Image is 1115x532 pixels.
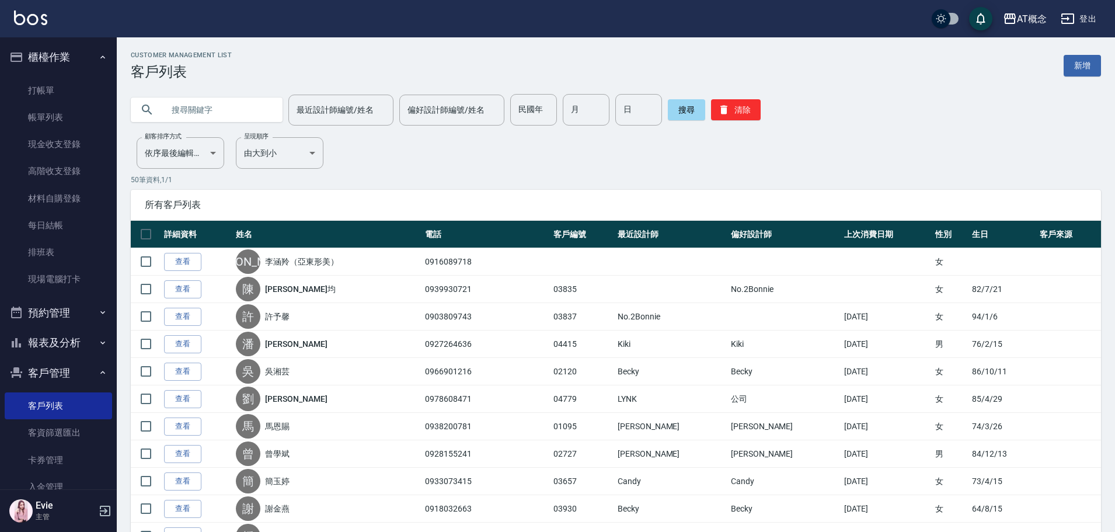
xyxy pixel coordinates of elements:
button: AT概念 [998,7,1051,31]
a: 新增 [1064,55,1101,77]
a: 查看 [164,390,201,408]
td: 0927264636 [422,331,550,358]
td: 73/4/15 [969,468,1037,495]
div: [PERSON_NAME] [236,249,260,274]
a: 入金管理 [5,474,112,500]
td: 03657 [550,468,615,495]
td: Becky [728,358,841,385]
a: 查看 [164,500,201,518]
button: 報表及分析 [5,328,112,358]
button: 搜尋 [668,99,705,120]
a: 簡玉婷 [265,475,290,487]
td: 84/12/13 [969,440,1037,468]
td: Becky [615,495,728,523]
td: 0916089718 [422,248,550,276]
button: 預約管理 [5,298,112,328]
a: 吳湘芸 [265,366,290,377]
td: No.2Bonnie [615,303,728,331]
td: Kiki [615,331,728,358]
td: No.2Bonnie [728,276,841,303]
td: [PERSON_NAME] [728,413,841,440]
a: 查看 [164,472,201,491]
td: 男 [932,331,969,358]
p: 主管 [36,512,95,522]
td: 公司 [728,385,841,413]
a: 查看 [164,445,201,463]
td: 0939930721 [422,276,550,303]
td: [DATE] [841,358,932,385]
td: 76/2/15 [969,331,1037,358]
p: 50 筆資料, 1 / 1 [131,175,1101,185]
td: [DATE] [841,495,932,523]
button: 櫃檯作業 [5,42,112,72]
div: 劉 [236,387,260,411]
td: [DATE] [841,303,932,331]
td: 0938200781 [422,413,550,440]
td: Kiki [728,331,841,358]
td: [DATE] [841,468,932,495]
span: 所有客戶列表 [145,199,1087,211]
td: 03930 [550,495,615,523]
a: 打帳單 [5,77,112,104]
a: 排班表 [5,239,112,266]
a: 許予馨 [265,311,290,322]
a: 查看 [164,363,201,381]
h5: Evie [36,500,95,512]
td: 04415 [550,331,615,358]
td: 女 [932,413,969,440]
td: Candy [615,468,728,495]
label: 呈現順序 [244,132,269,141]
img: Person [9,499,33,523]
a: 材料自購登錄 [5,185,112,212]
div: 許 [236,304,260,329]
th: 偏好設計師 [728,221,841,248]
a: 曾學斌 [265,448,290,460]
td: 女 [932,276,969,303]
input: 搜尋關鍵字 [163,94,273,126]
td: [DATE] [841,385,932,413]
a: 謝金燕 [265,503,290,514]
th: 生日 [969,221,1037,248]
th: 客戶編號 [550,221,615,248]
th: 性別 [932,221,969,248]
div: 依序最後編輯時間 [137,137,224,169]
a: 查看 [164,253,201,271]
td: 女 [932,385,969,413]
div: 謝 [236,496,260,521]
td: 74/3/26 [969,413,1037,440]
td: 0933073415 [422,468,550,495]
a: 卡券管理 [5,447,112,474]
th: 詳細資料 [161,221,233,248]
a: 高階收支登錄 [5,158,112,185]
a: 每日結帳 [5,212,112,239]
td: 03837 [550,303,615,331]
div: 陳 [236,277,260,301]
button: 清除 [711,99,761,120]
a: 帳單列表 [5,104,112,131]
th: 姓名 [233,221,422,248]
td: [PERSON_NAME] [615,440,728,468]
th: 上次消費日期 [841,221,932,248]
td: 女 [932,358,969,385]
td: 女 [932,303,969,331]
div: 曾 [236,441,260,466]
button: 客戶管理 [5,358,112,388]
td: 0918032663 [422,495,550,523]
td: 03835 [550,276,615,303]
a: 客資篩選匯出 [5,419,112,446]
td: 女 [932,248,969,276]
td: 0978608471 [422,385,550,413]
td: LYNK [615,385,728,413]
th: 最近設計師 [615,221,728,248]
div: 簡 [236,469,260,493]
a: 現金收支登錄 [5,131,112,158]
td: 94/1/6 [969,303,1037,331]
label: 顧客排序方式 [145,132,182,141]
td: 04779 [550,385,615,413]
a: [PERSON_NAME]均 [265,283,335,295]
td: 85/4/29 [969,385,1037,413]
a: 現場電腦打卡 [5,266,112,293]
img: Logo [14,11,47,25]
td: 82/7/21 [969,276,1037,303]
div: 潘 [236,332,260,356]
